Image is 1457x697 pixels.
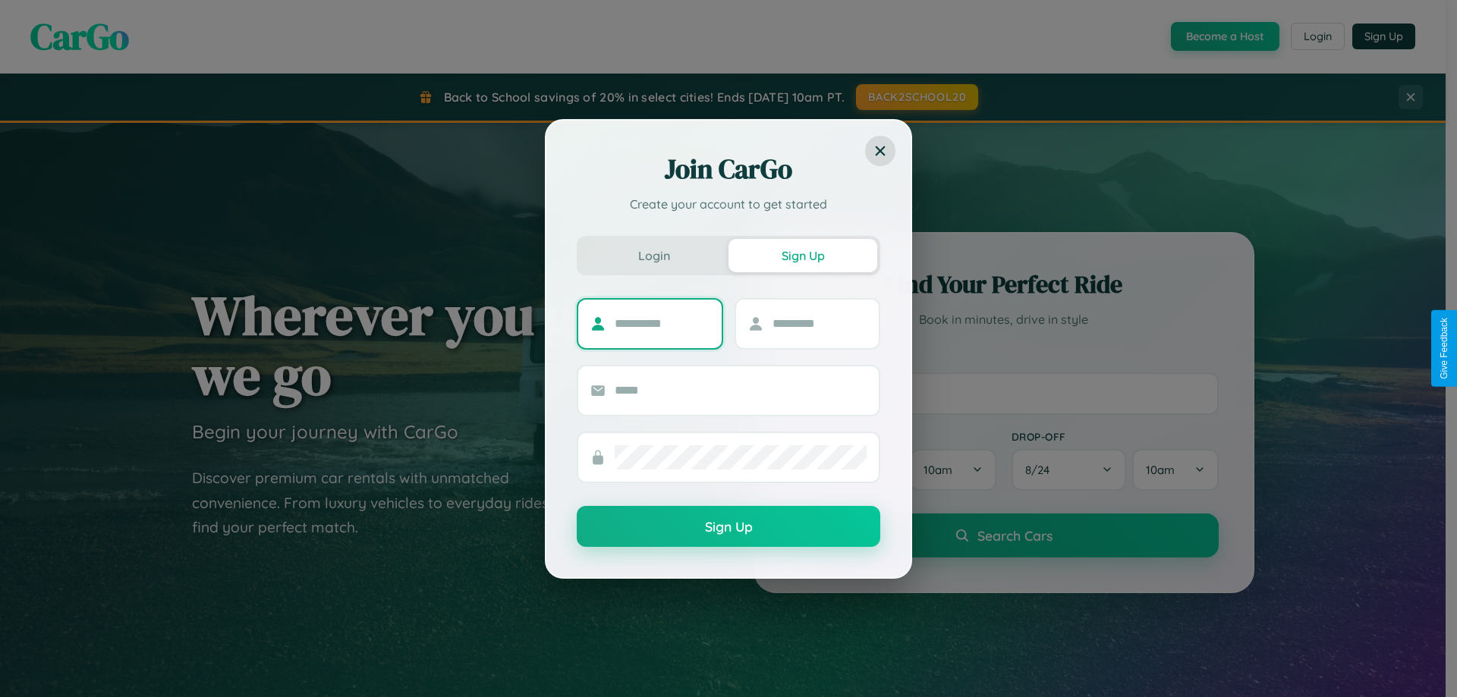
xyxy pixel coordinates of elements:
[577,151,880,187] h2: Join CarGo
[728,239,877,272] button: Sign Up
[1439,318,1449,379] div: Give Feedback
[580,239,728,272] button: Login
[577,195,880,213] p: Create your account to get started
[577,506,880,547] button: Sign Up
